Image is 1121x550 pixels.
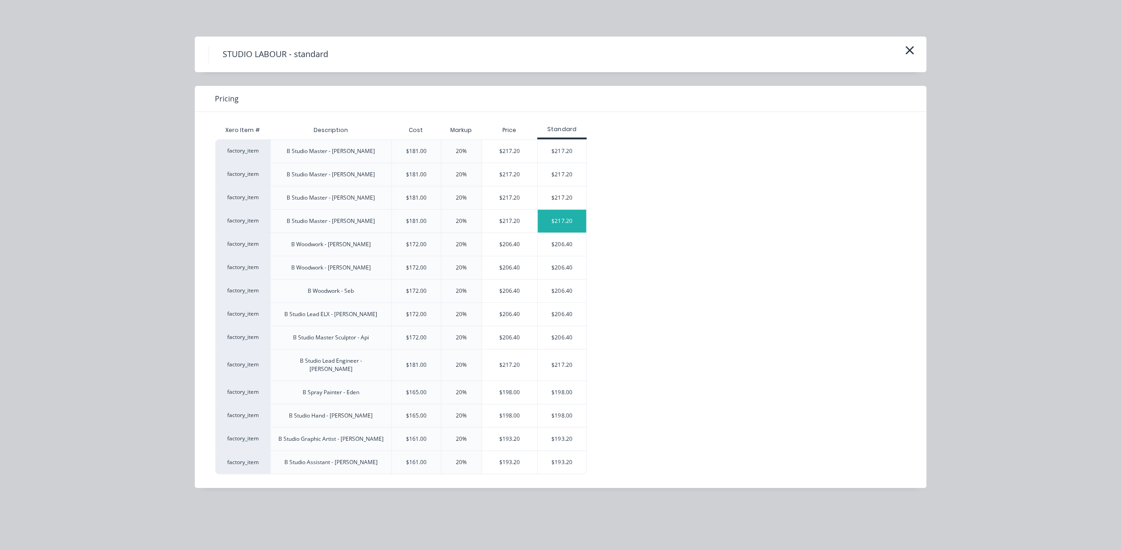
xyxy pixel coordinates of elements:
div: 20% [456,361,467,369]
div: $172.00 [406,240,427,249]
div: $206.40 [538,233,587,256]
div: Xero Item # [215,121,270,139]
div: $206.40 [538,326,587,349]
div: 20% [456,240,467,249]
div: Price [481,121,537,139]
div: 20% [456,170,467,179]
div: $217.20 [538,349,587,381]
div: B Studio Hand - [PERSON_NAME] [289,412,373,420]
div: Description [306,119,355,142]
div: $181.00 [406,217,427,225]
div: $172.00 [406,333,427,342]
div: factory_item [215,450,270,474]
div: $217.20 [538,210,587,233]
div: factory_item [215,326,270,349]
div: 20% [456,194,467,202]
div: 20% [456,310,467,318]
div: $161.00 [406,458,427,466]
div: $206.40 [538,256,587,279]
div: $193.20 [538,451,587,474]
h4: STUDIO LABOUR - standard [208,46,342,63]
div: factory_item [215,427,270,450]
div: factory_item [215,381,270,404]
div: factory_item [215,139,270,163]
div: B Studio Master - [PERSON_NAME] [287,170,375,179]
div: $165.00 [406,388,427,397]
div: $206.40 [482,326,537,349]
div: factory_item [215,404,270,427]
div: B Woodwork - [PERSON_NAME] [291,240,371,249]
div: $206.40 [482,280,537,302]
div: factory_item [215,209,270,233]
div: 20% [456,217,467,225]
div: $217.20 [482,163,537,186]
div: $198.00 [538,381,587,404]
div: factory_item [215,163,270,186]
div: $217.20 [538,186,587,209]
div: factory_item [215,233,270,256]
div: factory_item [215,279,270,302]
div: $198.00 [482,404,537,427]
div: $181.00 [406,361,427,369]
div: $217.20 [482,186,537,209]
div: Cost [391,121,441,139]
div: factory_item [215,256,270,279]
div: $217.20 [538,163,587,186]
div: B Woodwork - [PERSON_NAME] [291,264,371,272]
div: $193.20 [538,428,587,450]
div: B Studio Graphic Artist - [PERSON_NAME] [278,435,384,443]
div: $206.40 [482,256,537,279]
div: 20% [456,147,467,155]
div: B Spray Painter - Eden [303,388,359,397]
div: $165.00 [406,412,427,420]
div: B Studio Assistant - [PERSON_NAME] [284,458,378,466]
div: 20% [456,264,467,272]
div: Markup [441,121,481,139]
div: $198.00 [538,404,587,427]
div: $181.00 [406,194,427,202]
div: B Woodwork - Seb [308,287,354,295]
div: B Studio Lead Engineer - [PERSON_NAME] [278,357,384,373]
div: B Studio Master - [PERSON_NAME] [287,194,375,202]
div: 20% [456,333,467,342]
div: 20% [456,435,467,443]
div: $172.00 [406,264,427,272]
div: B Studio Master Sculptor - Api [293,333,369,342]
div: factory_item [215,302,270,326]
div: $193.20 [482,428,537,450]
div: Standard [537,125,587,133]
div: $181.00 [406,170,427,179]
div: $193.20 [482,451,537,474]
div: $172.00 [406,310,427,318]
div: $206.40 [482,303,537,326]
div: $198.00 [482,381,537,404]
div: 20% [456,412,467,420]
div: 20% [456,458,467,466]
div: $217.20 [482,210,537,233]
div: 20% [456,388,467,397]
div: $217.20 [482,349,537,381]
div: $206.40 [538,280,587,302]
div: $217.20 [538,140,587,163]
span: Pricing [215,93,239,104]
div: $206.40 [538,303,587,326]
div: B Studio Master - [PERSON_NAME] [287,147,375,155]
div: $161.00 [406,435,427,443]
div: B Studio Master - [PERSON_NAME] [287,217,375,225]
div: 20% [456,287,467,295]
div: $206.40 [482,233,537,256]
div: factory_item [215,186,270,209]
div: $217.20 [482,140,537,163]
div: factory_item [215,349,270,381]
div: B Studio Lead ELX - [PERSON_NAME] [284,310,377,318]
div: $172.00 [406,287,427,295]
div: $181.00 [406,147,427,155]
